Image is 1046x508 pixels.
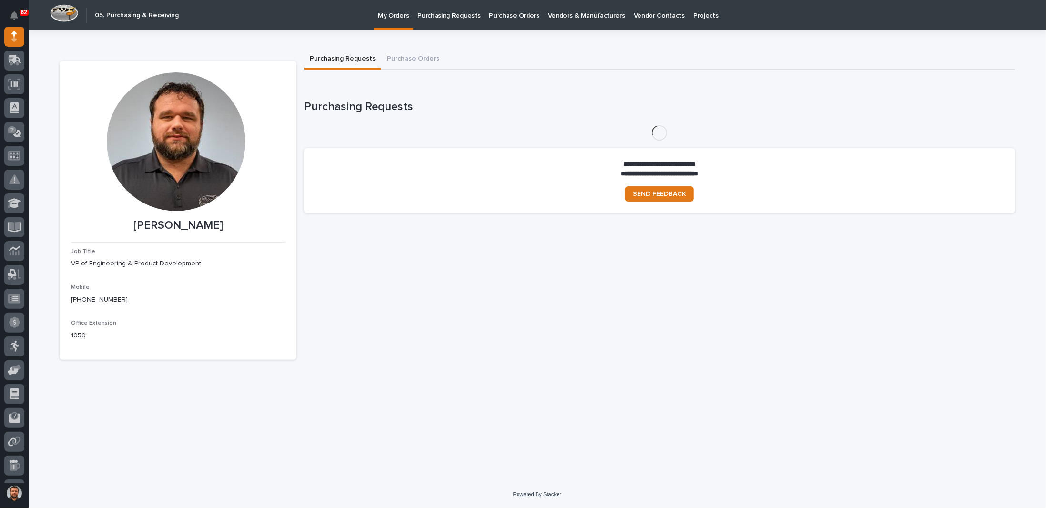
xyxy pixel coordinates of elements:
span: Job Title [71,249,95,254]
a: [PHONE_NUMBER] [71,296,128,303]
a: SEND FEEDBACK [625,186,694,202]
button: Purchase Orders [381,50,445,70]
p: VP of Engineering & Product Development [71,259,285,269]
p: 1050 [71,331,285,341]
h1: Purchasing Requests [304,100,1015,114]
button: users-avatar [4,483,24,503]
p: [PERSON_NAME] [71,219,285,233]
img: Workspace Logo [50,4,78,22]
button: Purchasing Requests [304,50,381,70]
span: Mobile [71,284,90,290]
div: Notifications62 [12,11,24,27]
p: 62 [21,9,27,16]
button: Notifications [4,6,24,26]
span: Office Extension [71,320,116,326]
a: Powered By Stacker [513,491,561,497]
h2: 05. Purchasing & Receiving [95,11,179,20]
span: SEND FEEDBACK [633,191,686,197]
